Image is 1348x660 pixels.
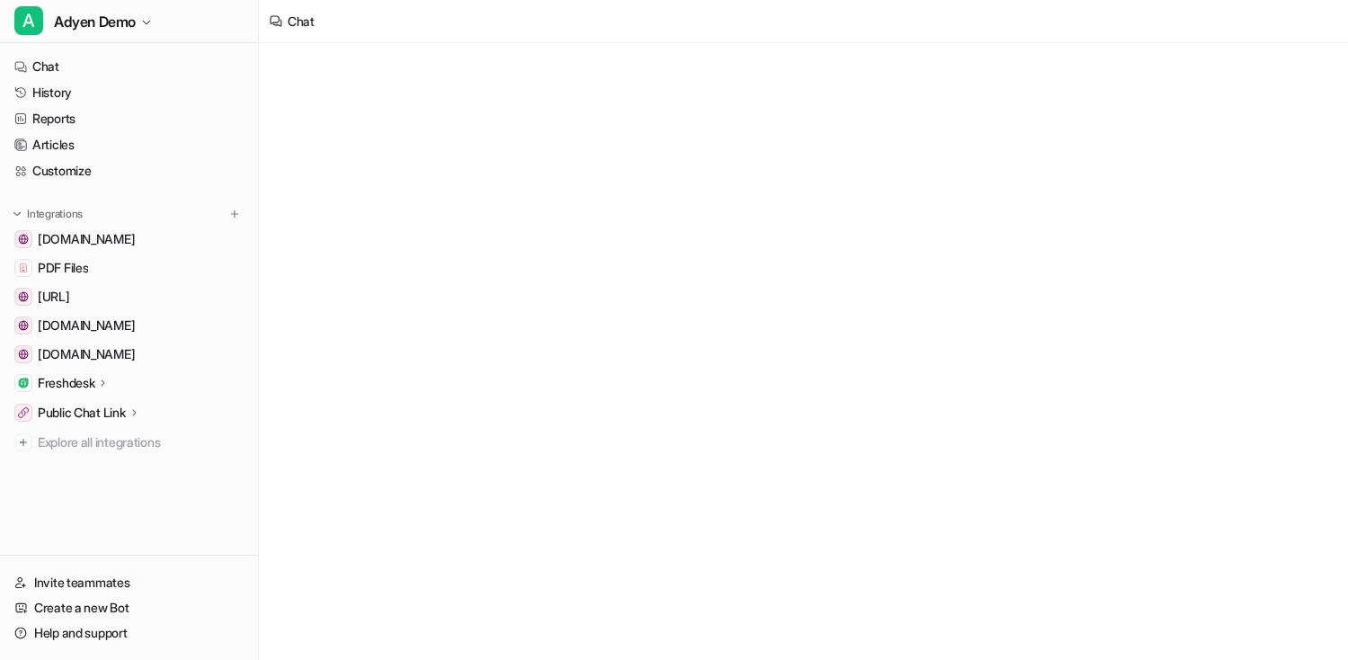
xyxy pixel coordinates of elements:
[14,6,43,35] span: A
[18,378,29,388] img: Freshdesk
[7,158,251,183] a: Customize
[7,54,251,79] a: Chat
[18,320,29,331] img: example.com
[38,374,94,392] p: Freshdesk
[7,313,251,338] a: example.com[DOMAIN_NAME]
[38,345,135,363] span: [DOMAIN_NAME]
[38,259,88,277] span: PDF Files
[18,349,29,360] img: www.newmarketholidays.co.uk
[7,132,251,157] a: Articles
[228,208,241,220] img: menu_add.svg
[18,234,29,245] img: help.adyen.com
[27,207,83,221] p: Integrations
[288,12,315,31] div: Chat
[7,620,251,646] a: Help and support
[7,284,251,309] a: dashboard.eesel.ai[URL]
[7,570,251,595] a: Invite teammates
[7,205,88,223] button: Integrations
[38,288,70,306] span: [URL]
[7,595,251,620] a: Create a new Bot
[38,404,126,422] p: Public Chat Link
[18,407,29,418] img: Public Chat Link
[38,428,244,457] span: Explore all integrations
[14,433,32,451] img: explore all integrations
[38,317,135,334] span: [DOMAIN_NAME]
[7,80,251,105] a: History
[11,208,23,220] img: expand menu
[38,230,135,248] span: [DOMAIN_NAME]
[7,255,251,281] a: PDF FilesPDF Files
[18,291,29,302] img: dashboard.eesel.ai
[54,9,136,34] span: Adyen Demo
[7,342,251,367] a: www.newmarketholidays.co.uk[DOMAIN_NAME]
[7,106,251,131] a: Reports
[18,263,29,273] img: PDF Files
[7,227,251,252] a: help.adyen.com[DOMAIN_NAME]
[7,430,251,455] a: Explore all integrations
